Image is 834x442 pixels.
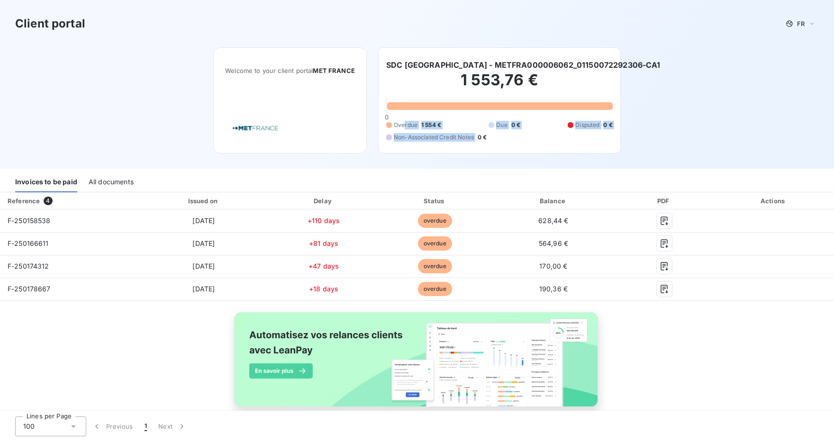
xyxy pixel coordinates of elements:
span: [DATE] [192,239,215,247]
span: 628,44 € [538,216,568,225]
span: +81 days [309,239,338,247]
span: F-250158538 [8,216,51,225]
span: F-250174312 [8,262,49,270]
div: PDF [617,196,711,206]
span: Disputed [575,121,599,129]
h2: 1 553,76 € [386,71,613,99]
span: Welcome to your client portal [225,67,355,74]
span: 0 € [603,121,612,129]
span: 1 554 € [421,121,441,129]
span: 4 [44,197,52,205]
div: Balance [494,196,614,206]
span: 564,96 € [539,239,568,247]
button: 1 [139,416,153,436]
div: All documents [89,172,134,192]
span: [DATE] [192,285,215,293]
button: Next [153,416,192,436]
div: Issued on [140,196,267,206]
span: 100 [23,422,35,431]
span: 170,00 € [539,262,567,270]
span: FR [797,20,805,27]
div: Invoices to be paid [15,172,77,192]
h6: SDC [GEOGRAPHIC_DATA] - METFRA000006062_01150072292306-CA1 [386,59,661,71]
div: Reference [8,197,40,205]
span: overdue [418,214,452,228]
span: overdue [418,236,452,251]
span: +18 days [309,285,338,293]
span: Overdue [394,121,417,129]
span: overdue [418,259,452,273]
span: [DATE] [192,216,215,225]
span: +47 days [308,262,339,270]
span: [DATE] [192,262,215,270]
div: Delay [271,196,376,206]
button: Previous [86,416,139,436]
span: F-250178667 [8,285,51,293]
span: Non-Associated Credit Notes [394,133,474,142]
span: +110 days [308,216,340,225]
span: 190,36 € [539,285,568,293]
span: 0 € [511,121,520,129]
span: 1 [145,422,147,431]
img: banner [226,307,608,423]
span: Due [496,121,507,129]
span: 0 € [478,133,487,142]
span: 0 [385,113,389,121]
h3: Client portal [15,15,85,32]
div: Actions [715,196,832,206]
span: MET FRANCE [313,67,355,74]
span: overdue [418,282,452,296]
img: Company logo [225,115,286,142]
span: F-250166611 [8,239,49,247]
div: Status [380,196,490,206]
